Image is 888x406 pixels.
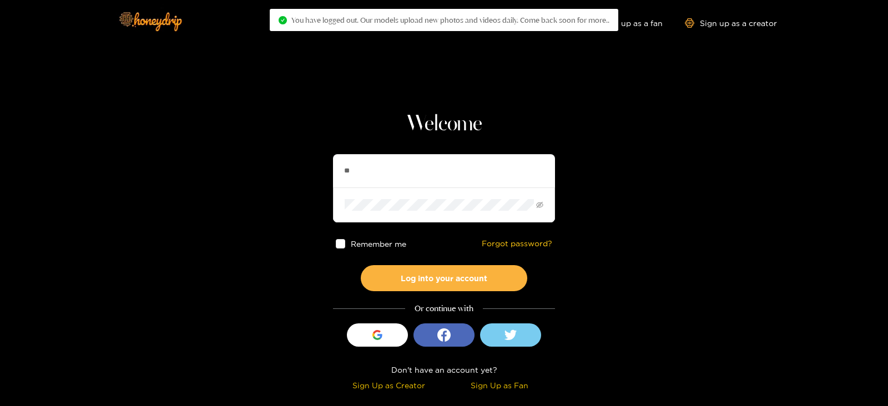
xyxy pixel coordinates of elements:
span: check-circle [279,16,287,24]
div: Sign Up as Fan [447,379,552,392]
button: Log into your account [361,265,527,291]
span: eye-invisible [536,201,543,209]
h1: Welcome [333,111,555,138]
a: Sign up as a creator [685,18,777,28]
span: Remember me [351,240,406,248]
div: Don't have an account yet? [333,363,555,376]
span: You have logged out. Our models upload new photos and videos daily. Come back soon for more.. [291,16,609,24]
div: Sign Up as Creator [336,379,441,392]
a: Sign up as a fan [587,18,663,28]
a: Forgot password? [482,239,552,248]
div: Or continue with [333,302,555,315]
